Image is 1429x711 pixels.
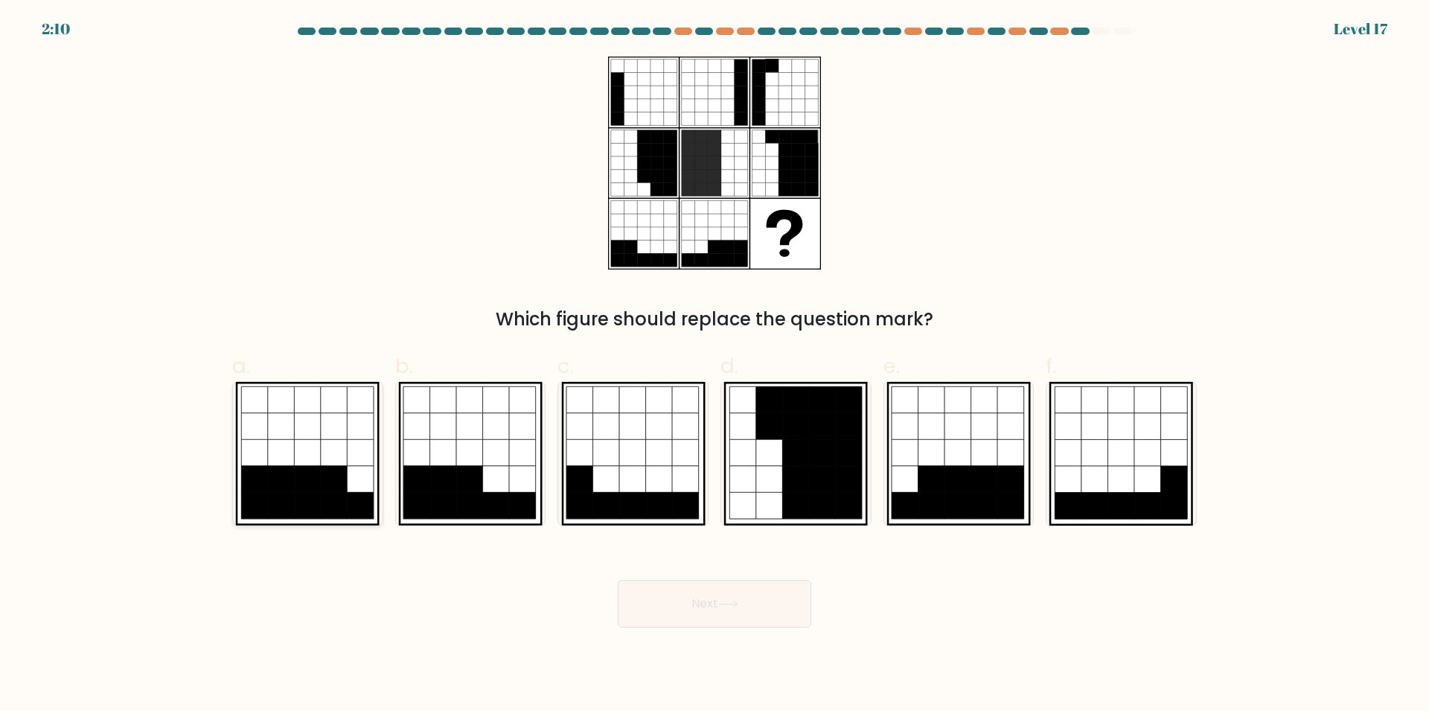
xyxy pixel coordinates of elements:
[232,351,250,380] span: a.
[618,580,811,628] button: Next
[395,351,413,380] span: b.
[883,351,900,380] span: e.
[241,306,1188,333] div: Which figure should replace the question mark?
[720,351,738,380] span: d.
[557,351,574,380] span: c.
[42,18,70,40] div: 2:10
[1046,351,1056,380] span: f.
[1334,18,1387,40] div: Level 17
